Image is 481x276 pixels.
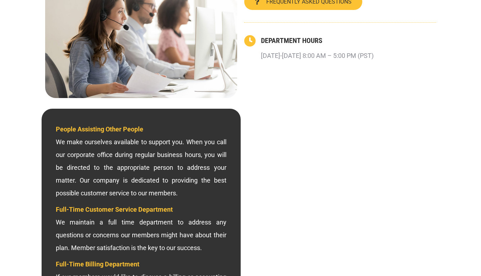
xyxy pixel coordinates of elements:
[56,260,139,268] span: Full-Time Billing Department
[56,206,226,251] span: We maintain a full time department to address any questions or concerns our members might have ab...
[261,49,374,62] p: [DATE]-[DATE] 8:00 AM – 5:00 PM (PST)
[56,125,143,133] span: People Assisting Other People
[56,125,226,197] span: We make ourselves available to support you. When you call our corporate office during regular bus...
[261,36,322,45] a: DEPARTMENT HOURS
[56,206,173,213] span: Full-Time Customer Service Department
